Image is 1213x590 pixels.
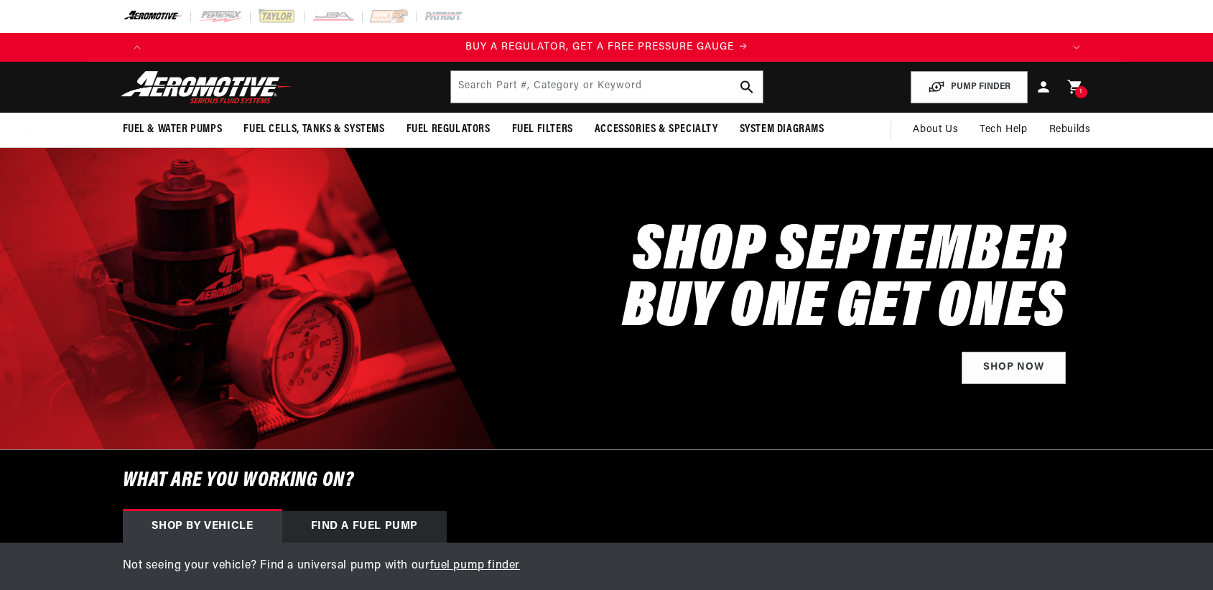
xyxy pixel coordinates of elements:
[595,122,718,137] span: Accessories & Specialty
[282,511,447,543] div: Find a Fuel Pump
[623,225,1066,338] h2: SHOP SEPTEMBER BUY ONE GET ONES
[117,70,297,104] img: Aeromotive
[406,122,491,137] span: Fuel Regulators
[584,113,729,146] summary: Accessories & Specialty
[87,450,1127,511] h6: What are you working on?
[396,113,501,146] summary: Fuel Regulators
[902,113,969,147] a: About Us
[1079,86,1082,98] span: 1
[465,42,734,52] span: BUY A REGULATOR, GET A FREE PRESSURE GAUGE
[123,511,282,543] div: Shop by vehicle
[451,71,763,103] input: Search by Part Number, Category or Keyword
[152,39,1062,55] a: BUY A REGULATOR, GET A FREE PRESSURE GAUGE
[731,71,763,103] button: search button
[911,71,1028,103] button: PUMP FINDER
[501,113,584,146] summary: Fuel Filters
[123,557,1091,576] p: Not seeing your vehicle? Find a universal pump with our
[152,39,1062,55] div: Announcement
[123,33,152,62] button: Translation missing: en.sections.announcements.previous_announcement
[233,113,395,146] summary: Fuel Cells, Tanks & Systems
[243,122,384,137] span: Fuel Cells, Tanks & Systems
[112,113,233,146] summary: Fuel & Water Pumps
[152,39,1062,55] div: 1 of 4
[962,352,1066,384] a: Shop Now
[1049,122,1091,138] span: Rebuilds
[969,113,1038,147] summary: Tech Help
[512,122,573,137] span: Fuel Filters
[980,122,1027,138] span: Tech Help
[1038,113,1102,147] summary: Rebuilds
[430,560,521,571] a: fuel pump finder
[740,122,824,137] span: System Diagrams
[1062,33,1091,62] button: Translation missing: en.sections.announcements.next_announcement
[729,113,835,146] summary: System Diagrams
[913,124,958,135] span: About Us
[123,122,223,137] span: Fuel & Water Pumps
[87,33,1127,62] slideshow-component: Translation missing: en.sections.announcements.announcement_bar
